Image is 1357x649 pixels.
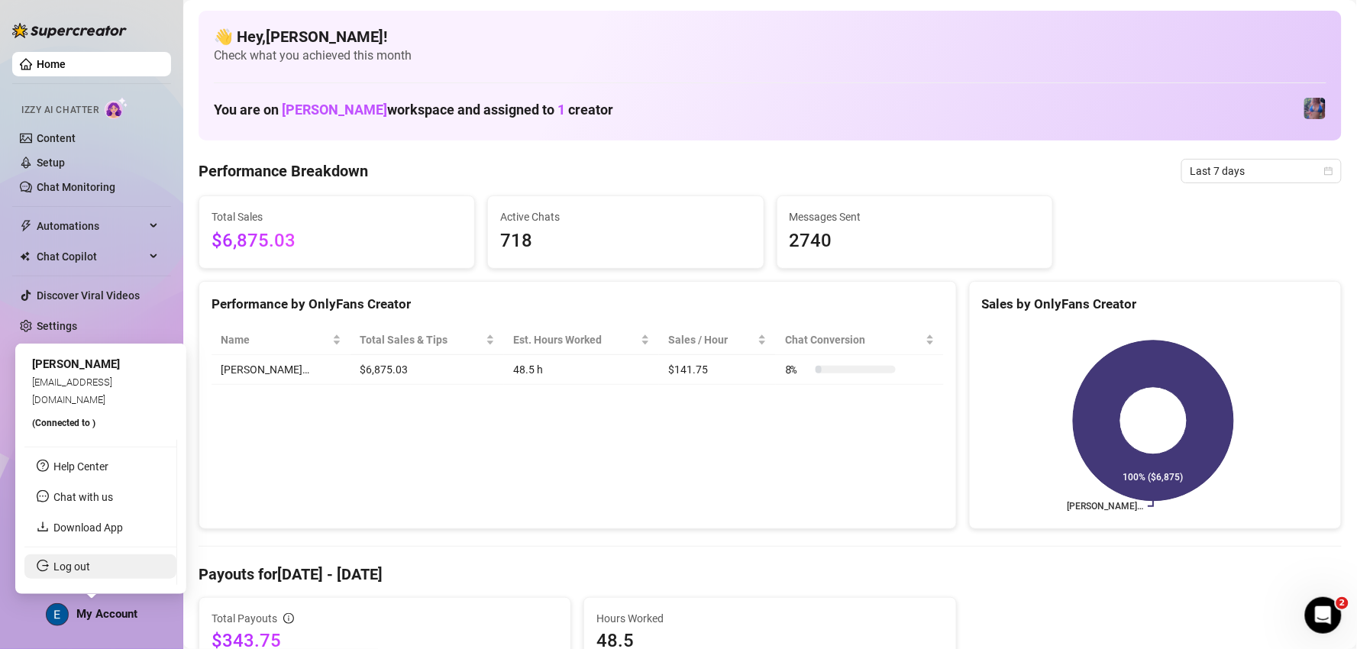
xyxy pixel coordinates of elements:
span: [EMAIL_ADDRESS][DOMAIN_NAME] [32,376,112,405]
h4: Performance Breakdown [199,160,368,182]
span: Total Sales [212,208,462,225]
span: [PERSON_NAME] [32,357,120,371]
h1: You are on workspace and assigned to creator [214,102,613,118]
span: [PERSON_NAME] [282,102,387,118]
td: 48.5 h [504,355,659,385]
span: Check what you achieved this month [214,47,1326,64]
img: Chat Copilot [20,251,30,262]
text: [PERSON_NAME]… [1067,501,1143,512]
span: message [37,490,49,502]
td: $6,875.03 [351,355,504,385]
a: Discover Viral Videos [37,289,140,302]
span: 1 [557,102,565,118]
div: Performance by OnlyFans Creator [212,294,944,315]
span: Active Chats [500,208,751,225]
span: My Account [76,607,137,621]
span: Izzy AI Chatter [21,103,99,118]
a: Download App [53,521,123,534]
span: Last 7 days [1191,160,1333,182]
span: 718 [500,227,751,256]
span: (Connected to ) [32,418,95,428]
div: Est. Hours Worked [513,331,638,348]
span: Hours Worked [596,610,943,627]
a: Help Center [53,460,108,473]
h4: Payouts for [DATE] - [DATE] [199,563,1342,585]
img: logo-BBDzfeDw.svg [12,23,127,38]
a: Settings [37,320,77,332]
span: 2 [1336,597,1349,609]
th: Sales / Hour [659,325,776,355]
span: Total Payouts [212,610,277,627]
span: Chat with us [53,491,113,503]
h4: 👋 Hey, [PERSON_NAME] ! [214,26,1326,47]
span: Total Sales & Tips [360,331,483,348]
th: Chat Conversion [776,325,944,355]
span: $6,875.03 [212,227,462,256]
td: [PERSON_NAME]… [212,355,351,385]
img: Jaylie [1304,98,1326,119]
span: Chat Conversion [785,331,922,348]
span: info-circle [283,613,294,624]
a: Home [37,58,66,70]
img: ACg8ocLcPRSDFD1_FgQTWMGHesrdCMFi59PFqVtBfnK-VGsPLWuquQ=s96-c [47,604,68,625]
a: Setup [37,157,65,169]
span: 2740 [790,227,1040,256]
th: Total Sales & Tips [351,325,504,355]
span: Messages Sent [790,208,1040,225]
span: thunderbolt [20,220,32,232]
span: Name [221,331,329,348]
span: calendar [1324,166,1333,176]
th: Name [212,325,351,355]
a: Content [37,132,76,144]
span: Automations [37,214,145,238]
span: Chat Copilot [37,244,145,269]
a: Log out [53,560,90,573]
img: AI Chatter [105,97,128,119]
span: 8 % [785,361,809,378]
a: Chat Monitoring [37,181,115,193]
td: $141.75 [659,355,776,385]
div: Sales by OnlyFans Creator [982,294,1329,315]
span: Sales / Hour [668,331,754,348]
li: Log out [24,554,176,579]
iframe: Intercom live chat [1305,597,1342,634]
